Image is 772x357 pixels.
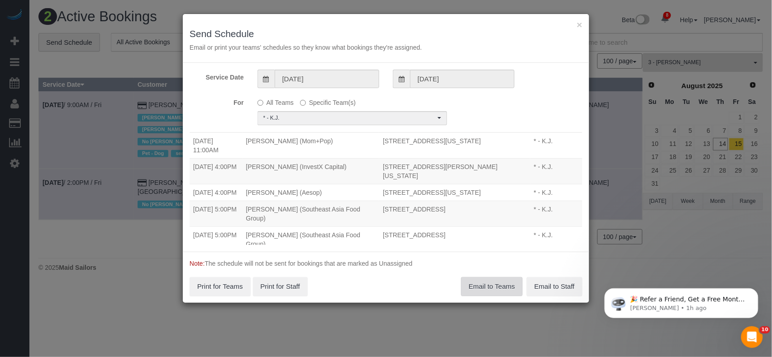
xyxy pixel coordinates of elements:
[379,158,530,184] td: [STREET_ADDRESS][PERSON_NAME][US_STATE]
[410,70,515,88] input: To
[379,226,530,252] td: [STREET_ADDRESS]
[530,184,582,201] td: * - K.J.
[243,201,380,226] td: [PERSON_NAME] (Southeast Asia Food Group)
[243,132,380,158] td: [PERSON_NAME] (Mom+Pop)
[190,277,251,296] button: Print for Teams
[190,201,243,226] td: [DATE] 5:00PM
[183,95,251,107] label: For
[257,111,447,125] button: * - K.J.
[190,158,243,184] td: [DATE] 4:00PM
[760,326,770,334] span: 10
[190,132,582,245] div: The schedule will be sent for the following bookings:
[190,132,243,158] td: [DATE] 11:00AM
[190,184,243,201] td: [DATE] 4:00PM
[379,184,530,201] td: [STREET_ADDRESS][US_STATE]
[527,277,582,296] button: Email to Staff
[243,158,380,184] td: [PERSON_NAME] (InvestX Capital)
[530,132,582,158] td: * - K.J.
[530,226,582,252] td: * - K.J.
[461,277,523,296] button: Email to Teams
[190,43,582,52] p: Email or print your teams' schedules so they know what bookings they're assigned.
[243,226,380,252] td: [PERSON_NAME] (Southeast Asia Food Group)
[257,100,263,106] input: All Teams
[591,269,772,333] iframe: Intercom notifications message
[577,20,582,29] button: ×
[257,95,294,107] label: All Teams
[275,70,379,88] input: From
[379,132,530,158] td: [STREET_ADDRESS][US_STATE]
[530,158,582,184] td: * - K.J.
[243,184,380,201] td: [PERSON_NAME] (Aesop)
[190,28,582,39] h3: Send Schedule
[253,277,308,296] button: Print for Staff
[183,70,251,82] label: Service Date
[257,111,447,125] ol: Choose Team(s)
[190,260,205,267] span: Note:
[300,100,306,106] input: Specific Team(s)
[379,201,530,226] td: [STREET_ADDRESS]
[190,226,243,252] td: [DATE] 5:00PM
[530,201,582,226] td: * - K.J.
[263,114,435,122] span: * - K.J.
[741,326,763,348] iframe: Intercom live chat
[300,95,356,107] label: Specific Team(s)
[190,259,582,268] p: The schedule will not be sent for bookings that are marked as Unassigned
